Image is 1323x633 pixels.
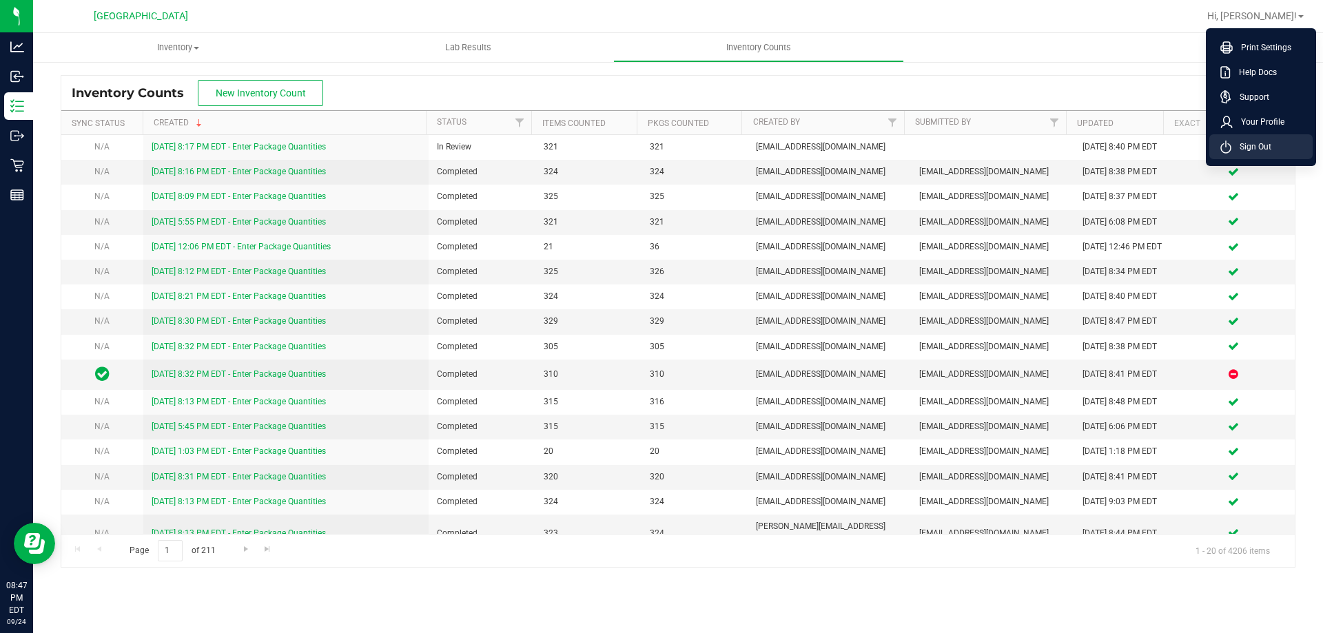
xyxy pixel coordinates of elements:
[919,240,1066,253] span: [EMAIL_ADDRESS][DOMAIN_NAME]
[14,523,55,564] iframe: Resource center
[756,141,903,154] span: [EMAIL_ADDRESS][DOMAIN_NAME]
[437,470,526,484] span: Completed
[544,216,633,229] span: 321
[1083,240,1164,253] div: [DATE] 12:46 PM EDT
[650,240,739,253] span: 36
[94,291,110,301] span: N/A
[33,41,323,54] span: Inventory
[919,216,1066,229] span: [EMAIL_ADDRESS][DOMAIN_NAME]
[154,118,205,127] a: Created
[33,33,323,62] a: Inventory
[152,167,326,176] a: [DATE] 8:16 PM EDT - Enter Package Quantities
[437,290,526,303] span: Completed
[1083,216,1164,229] div: [DATE] 6:08 PM EDT
[756,216,903,229] span: [EMAIL_ADDRESS][DOMAIN_NAME]
[152,267,326,276] a: [DATE] 8:12 PM EDT - Enter Package Quantities
[1083,190,1164,203] div: [DATE] 8:37 PM EDT
[437,420,526,433] span: Completed
[94,397,110,406] span: N/A
[919,368,1066,381] span: [EMAIL_ADDRESS][DOMAIN_NAME]
[94,142,110,152] span: N/A
[152,446,326,456] a: [DATE] 1:03 PM EDT - Enter Package Quantities
[94,472,110,481] span: N/A
[650,495,739,508] span: 324
[542,118,606,128] a: Items Counted
[437,445,526,458] span: Completed
[94,267,110,276] span: N/A
[650,315,739,328] span: 329
[1083,290,1164,303] div: [DATE] 8:40 PM EDT
[544,265,633,278] span: 325
[10,188,24,202] inline-svg: Reports
[1083,445,1164,458] div: [DATE] 1:18 PM EDT
[650,470,739,484] span: 320
[1043,111,1065,134] a: Filter
[152,242,331,251] a: [DATE] 12:06 PM EDT - Enter Package Quantities
[544,470,633,484] span: 320
[915,117,971,127] a: Submitted By
[1233,41,1291,54] span: Print Settings
[544,420,633,433] span: 315
[152,472,326,481] a: [DATE] 8:31 PM EDT - Enter Package Quantities
[94,10,188,22] span: [GEOGRAPHIC_DATA]
[152,217,326,227] a: [DATE] 5:55 PM EDT - Enter Package Quantities
[919,290,1066,303] span: [EMAIL_ADDRESS][DOMAIN_NAME]
[919,420,1066,433] span: [EMAIL_ADDRESS][DOMAIN_NAME]
[756,368,903,381] span: [EMAIL_ADDRESS][DOMAIN_NAME]
[919,315,1066,328] span: [EMAIL_ADDRESS][DOMAIN_NAME]
[437,165,526,178] span: Completed
[544,340,633,353] span: 305
[919,165,1066,178] span: [EMAIL_ADDRESS][DOMAIN_NAME]
[650,265,739,278] span: 326
[437,395,526,408] span: Completed
[919,340,1066,353] span: [EMAIL_ADDRESS][DOMAIN_NAME]
[437,190,526,203] span: Completed
[10,129,24,143] inline-svg: Outbound
[1083,165,1164,178] div: [DATE] 8:38 PM EDT
[437,240,526,253] span: Completed
[10,99,24,113] inline-svg: Inventory
[94,342,110,351] span: N/A
[152,497,326,506] a: [DATE] 8:13 PM EDT - Enter Package Quantities
[919,470,1066,484] span: [EMAIL_ADDRESS][DOMAIN_NAME]
[236,540,256,559] a: Go to the next page
[1220,65,1307,79] a: Help Docs
[437,141,526,154] span: In Review
[216,87,306,98] span: New Inventory Count
[152,191,326,201] a: [DATE] 8:09 PM EDT - Enter Package Quantities
[919,395,1066,408] span: [EMAIL_ADDRESS][DOMAIN_NAME]
[1083,527,1164,540] div: [DATE] 8:44 PM EDT
[1220,90,1307,104] a: Support
[94,497,110,506] span: N/A
[10,40,24,54] inline-svg: Analytics
[708,41,810,54] span: Inventory Counts
[544,165,633,178] span: 324
[756,445,903,458] span: [EMAIL_ADDRESS][DOMAIN_NAME]
[94,191,110,201] span: N/A
[1083,141,1164,154] div: [DATE] 8:40 PM EDT
[1083,495,1164,508] div: [DATE] 9:03 PM EDT
[613,33,903,62] a: Inventory Counts
[650,165,739,178] span: 324
[544,368,633,381] span: 310
[95,364,110,384] span: In Sync
[437,216,526,229] span: Completed
[323,33,613,62] a: Lab Results
[1083,368,1164,381] div: [DATE] 8:41 PM EDT
[1231,90,1269,104] span: Support
[650,216,739,229] span: 321
[756,290,903,303] span: [EMAIL_ADDRESS][DOMAIN_NAME]
[152,528,326,538] a: [DATE] 8:13 PM EDT - Enter Package Quantities
[919,445,1066,458] span: [EMAIL_ADDRESS][DOMAIN_NAME]
[1083,265,1164,278] div: [DATE] 8:34 PM EDT
[1233,115,1284,129] span: Your Profile
[1083,315,1164,328] div: [DATE] 8:47 PM EDT
[919,495,1066,508] span: [EMAIL_ADDRESS][DOMAIN_NAME]
[544,190,633,203] span: 325
[152,422,326,431] a: [DATE] 5:45 PM EDT - Enter Package Quantities
[1083,340,1164,353] div: [DATE] 8:38 PM EDT
[1231,65,1277,79] span: Help Docs
[919,265,1066,278] span: [EMAIL_ADDRESS][DOMAIN_NAME]
[152,397,326,406] a: [DATE] 8:13 PM EDT - Enter Package Quantities
[756,315,903,328] span: [EMAIL_ADDRESS][DOMAIN_NAME]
